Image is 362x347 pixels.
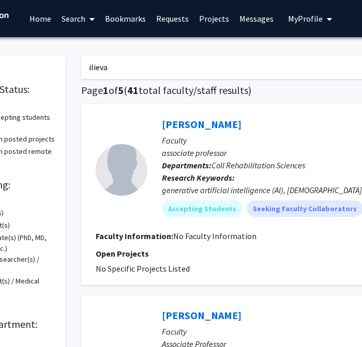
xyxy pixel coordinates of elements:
[162,172,235,183] b: Research Keywords:
[173,231,257,241] span: No Faculty Information
[162,309,242,322] a: [PERSON_NAME]
[162,200,243,217] mat-chip: Accepting Students
[162,160,212,170] b: Departments:
[118,84,124,97] span: 5
[151,1,194,37] a: Requests
[234,1,279,37] a: Messages
[100,1,151,37] a: Bookmarks
[127,84,139,97] span: 41
[103,84,109,97] span: 1
[24,1,56,37] a: Home
[212,160,305,170] span: Coll Rehabilitation Sciences
[96,263,190,274] span: No Specific Projects Listed
[96,231,173,241] b: Faculty Information:
[8,301,44,339] iframe: Chat
[56,1,100,37] a: Search
[288,13,323,24] span: My Profile
[194,1,234,37] a: Projects
[162,118,242,131] a: [PERSON_NAME]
